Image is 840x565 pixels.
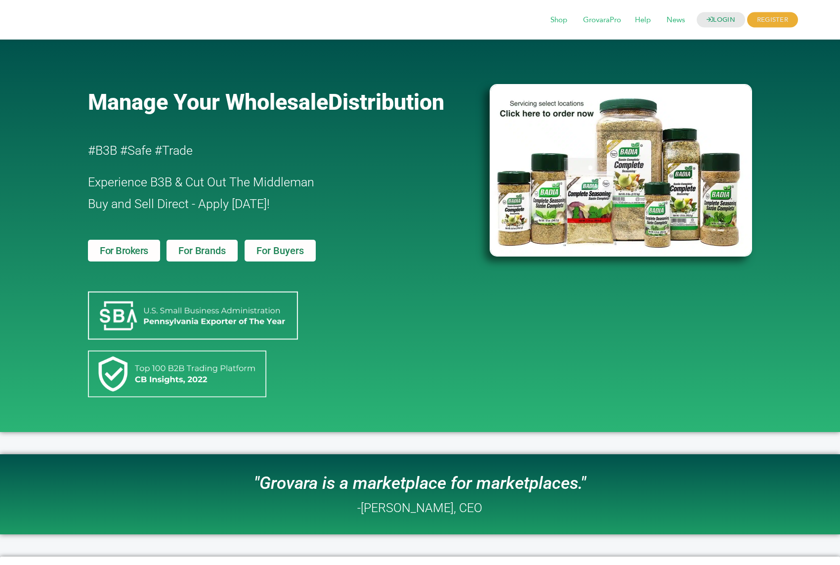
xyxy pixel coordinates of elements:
[88,175,314,189] span: Experience B3B & Cut Out The Middleman
[254,473,586,493] i: "Grovara is a marketplace for marketplaces."
[178,246,225,256] span: For Brands
[88,240,160,261] a: For Brokers
[100,246,148,256] span: For Brokers
[88,89,473,115] a: Manage Your WholesaleDistribution
[167,240,237,261] a: For Brands
[256,246,304,256] span: For Buyers
[628,11,658,30] span: Help
[328,89,444,115] span: Distribution
[88,89,328,115] span: Manage Your Wholesale
[747,12,798,28] span: REGISTER
[357,502,482,514] h2: -[PERSON_NAME], CEO
[245,240,316,261] a: For Buyers
[660,11,692,30] span: News
[88,197,270,211] span: Buy and Sell Direct - Apply [DATE]!
[697,12,745,28] a: LOGIN
[576,11,628,30] span: GrovaraPro
[660,15,692,26] a: News
[576,15,628,26] a: GrovaraPro
[544,11,574,30] span: Shop
[88,140,433,162] h2: #B3B #Safe #Trade
[544,15,574,26] a: Shop
[628,15,658,26] a: Help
